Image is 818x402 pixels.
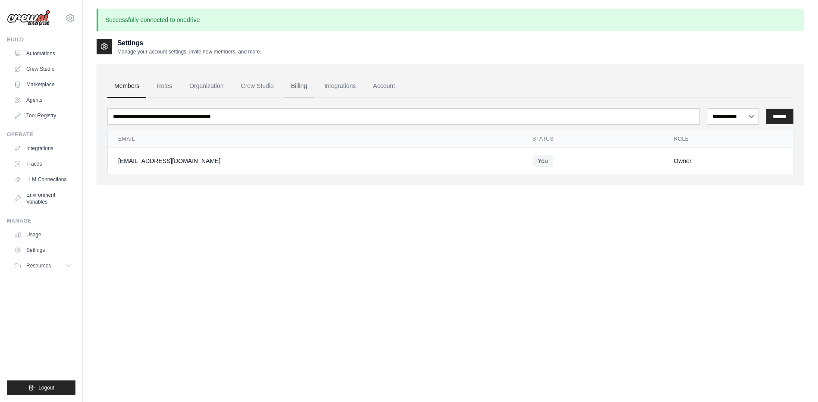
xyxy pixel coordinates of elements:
[7,10,50,26] img: Logo
[317,75,363,98] a: Integrations
[38,384,54,391] span: Logout
[150,75,179,98] a: Roles
[10,141,75,155] a: Integrations
[26,262,51,269] span: Resources
[10,243,75,257] a: Settings
[10,188,75,209] a: Environment Variables
[7,36,75,43] div: Build
[10,228,75,242] a: Usage
[117,38,261,48] h2: Settings
[118,157,512,165] div: [EMAIL_ADDRESS][DOMAIN_NAME]
[182,75,230,98] a: Organization
[10,78,75,91] a: Marketplace
[108,130,522,148] th: Email
[663,130,793,148] th: Role
[284,75,314,98] a: Billing
[7,380,75,395] button: Logout
[117,48,261,55] p: Manage your account settings, invite new members, and more.
[10,93,75,107] a: Agents
[10,109,75,122] a: Tool Registry
[10,157,75,171] a: Traces
[234,75,281,98] a: Crew Studio
[10,47,75,60] a: Automations
[522,130,663,148] th: Status
[10,259,75,273] button: Resources
[7,217,75,224] div: Manage
[674,157,783,165] div: Owner
[10,173,75,186] a: LLM Connections
[107,75,146,98] a: Members
[7,131,75,138] div: Operate
[533,155,553,167] span: You
[366,75,402,98] a: Account
[10,62,75,76] a: Crew Studio
[97,9,804,31] p: Successfully connected to onedrive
